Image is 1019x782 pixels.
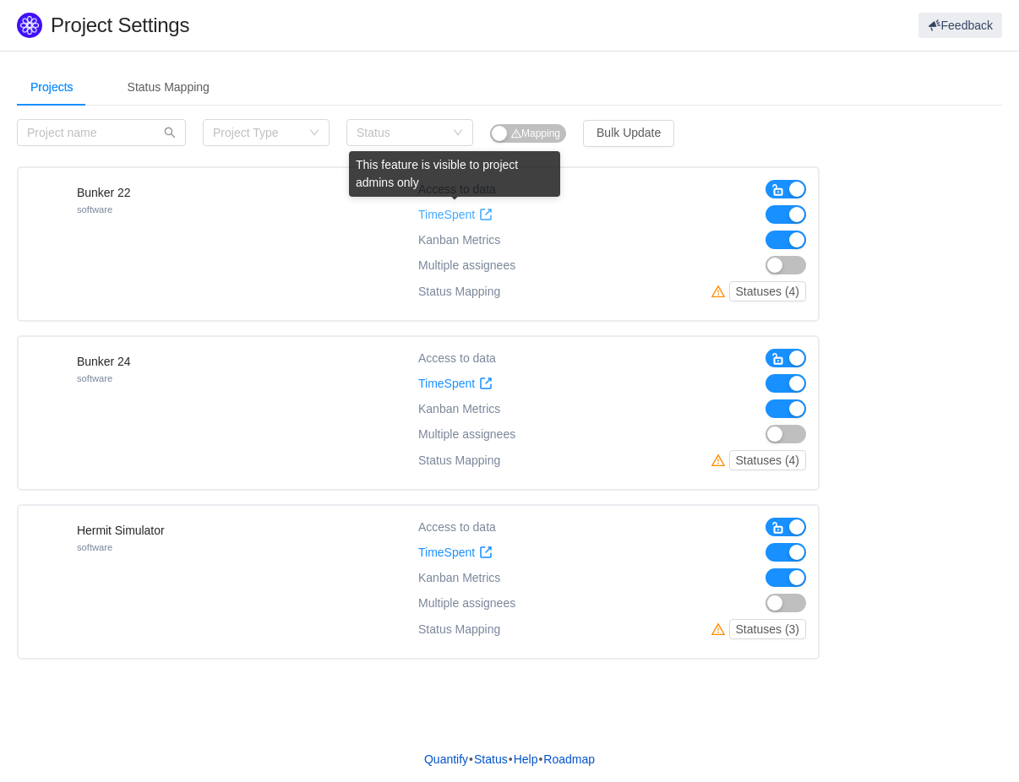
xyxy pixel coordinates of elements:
[583,120,674,147] button: Bulk Update
[77,353,130,370] h4: Bunker 24
[418,349,496,367] div: Access to data
[418,619,500,639] div: Status Mapping
[542,747,596,772] a: Roadmap
[418,233,500,247] span: Kanban Metrics
[77,542,112,552] small: software
[418,546,475,560] span: TimeSpent
[77,204,112,215] small: software
[418,427,515,442] span: Multiple assignees
[511,128,560,139] span: Mapping
[418,402,500,415] span: Kanban Metrics
[114,68,223,106] div: Status Mapping
[30,522,64,556] img: 10598
[17,68,87,106] div: Projects
[349,151,560,197] div: This feature is visible to project admins only
[418,518,496,536] div: Access to data
[418,571,500,584] span: Kanban Metrics
[418,546,493,560] a: TimeSpent
[17,119,186,146] input: Project name
[918,13,1002,38] button: Feedback
[473,747,509,772] a: Status
[309,128,319,139] i: icon: down
[711,453,729,467] i: icon: warning
[418,208,475,222] span: TimeSpent
[509,752,513,766] span: •
[213,124,301,141] div: Project Type
[77,522,165,539] h4: Hermit Simulator
[729,619,806,639] button: Statuses (3)
[418,450,500,470] div: Status Mapping
[453,128,463,139] i: icon: down
[418,596,515,611] span: Multiple assignees
[30,184,64,218] img: 10597
[17,13,42,38] img: Quantify
[538,752,542,766] span: •
[513,747,539,772] a: Help
[711,622,729,636] i: icon: warning
[423,747,469,772] a: Quantify
[418,258,515,273] span: Multiple assignees
[469,752,473,766] span: •
[729,281,806,301] button: Statuses (4)
[77,184,130,201] h4: Bunker 22
[164,127,176,138] i: icon: search
[357,124,444,141] div: Status
[418,281,500,301] div: Status Mapping
[418,208,493,222] a: TimeSpent
[711,285,729,298] i: icon: warning
[77,373,112,383] small: software
[51,13,612,38] h1: Project Settings
[418,377,475,391] span: TimeSpent
[511,128,521,138] i: icon: warning
[30,353,64,387] img: 10578
[418,377,493,391] a: TimeSpent
[729,450,806,470] button: Statuses (4)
